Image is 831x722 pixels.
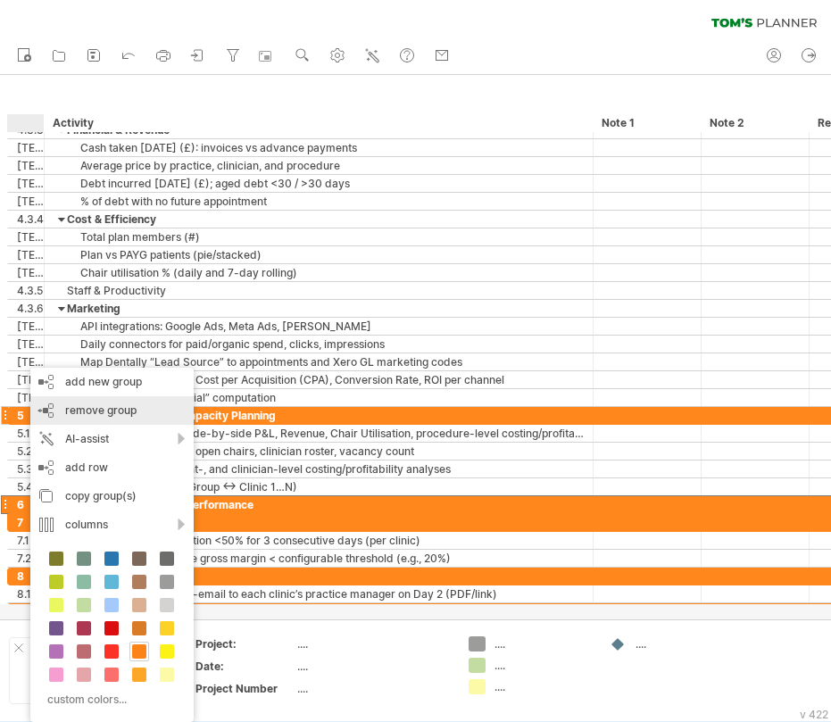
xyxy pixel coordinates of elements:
[17,353,44,370] div: [TECHNICAL_ID]
[39,687,179,711] div: custom colors...
[54,550,584,567] div: Margin Watchlist: procedure gross margin < configurable threshold (e.g., 20%)
[710,114,799,132] div: Note 2
[54,425,584,442] div: Clinic Comparisons page: side-by-side P&L, Revenue, Chair Utilisation, procedure-level costing/pr...
[17,282,44,299] div: 4.3.5
[17,407,44,424] div: 5
[297,636,447,651] div: ....
[17,193,44,210] div: [TECHNICAL_ID]
[9,637,176,704] div: Add your own logo
[17,568,44,585] div: 8
[17,139,44,156] div: [TECHNICAL_ID]
[30,425,194,453] div: AI-assist
[17,478,44,495] div: 5.4
[17,425,44,442] div: 5.1
[17,389,44,406] div: [TECHNICAL_ID]
[17,336,44,353] div: [TECHNICAL_ID]
[17,514,44,531] div: 7
[17,228,44,245] div: [TECHNICAL_ID]
[494,679,592,694] div: ....
[54,496,584,513] div: Marketing Integrations & Performance
[54,228,584,245] div: Total plan members (#)
[195,636,294,651] div: Project:
[17,532,44,549] div: 7.1
[17,264,44,281] div: [TECHNICAL_ID]
[17,318,44,335] div: [TECHNICAL_ID]
[17,371,44,388] div: [TECHNICAL_ID]
[17,603,44,620] div: 9
[54,389,584,406] div: “Appointments via Social” computation
[65,403,137,417] span: remove group
[54,175,584,192] div: Debt incurred [DATE] (£); aged debt <30 / >30 days
[54,585,584,602] div: Monthly P&L Dispatch: auto-email to each clinic’s practice manager on Day 2 (PDF/link)
[54,264,584,281] div: Chair utilisation % (daily and 7-day rolling)
[636,636,733,651] div: ....
[17,157,44,174] div: [TECHNICAL_ID]
[17,175,44,192] div: [TECHNICAL_ID]
[54,193,584,210] div: % of debt with no future appointment
[17,246,44,263] div: [TECHNICAL_ID]
[297,681,447,696] div: ....
[30,453,194,482] div: add row
[17,461,44,477] div: 5.3
[54,246,584,263] div: Plan vs PAYG patients (pie/stacked)
[30,482,194,510] div: copy group(s)
[54,353,584,370] div: Map Dentally “Lead Source” to appointments and Xero GL marketing codes
[17,300,44,317] div: 4.3.6
[602,114,691,132] div: Note 1
[297,659,447,674] div: ....
[54,532,584,549] div: Capacity Alert: Chair Utilisation <50% for 3 consecutive days (per clinic)
[30,368,194,396] div: add new group
[54,336,584,353] div: Daily connectors for paid/organic spend, clicks, impressions
[54,603,584,620] div: User Experience Enhancements
[54,568,584,585] div: Reporting & Dispatch
[17,585,44,602] div: 8.1
[54,211,584,228] div: Cost & Efficiency
[17,496,44,513] div: 6
[54,318,584,335] div: API integrations: Google Ads, Meta Ads, [PERSON_NAME]
[17,550,44,567] div: 7.2
[54,443,584,460] div: Clinic Capacity Dashboard: open chairs, clinician roster, vacancy count
[54,478,584,495] div: “Clinic” filter everywhere (Group ↔ Clinic 1…N)
[17,211,44,228] div: 4.3.4
[54,157,584,174] div: Average price by practice, clinician, and procedure
[54,407,584,424] div: Comparative Analysis & Capacity Planning
[195,681,294,696] div: Project Number
[54,282,584,299] div: Staff & Productivity
[800,708,828,721] div: v 422
[494,636,592,651] div: ....
[54,139,584,156] div: Cash taken [DATE] (£): invoices vs advance payments
[54,461,584,477] div: Detailed procedure-, patient-, and clinician-level costing/profitability analyses
[17,443,44,460] div: 5.2
[54,300,584,317] div: Marketing
[195,659,294,674] div: Date:
[54,371,584,388] div: Derived metrics: CTR, Cost per Acquisition (CPA), Conversion Rate, ROI per channel
[54,514,584,531] div: Alerts & Watchlists
[494,658,592,673] div: ....
[53,114,583,132] div: Activity
[30,510,194,539] div: columns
